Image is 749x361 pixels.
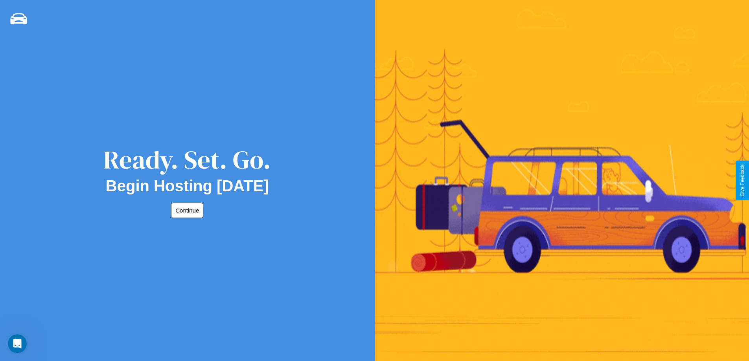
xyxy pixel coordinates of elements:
div: Give Feedback [740,165,745,196]
h2: Begin Hosting [DATE] [106,177,269,195]
iframe: Intercom live chat [8,334,27,353]
div: Ready. Set. Go. [103,142,271,177]
button: Continue [171,203,203,218]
